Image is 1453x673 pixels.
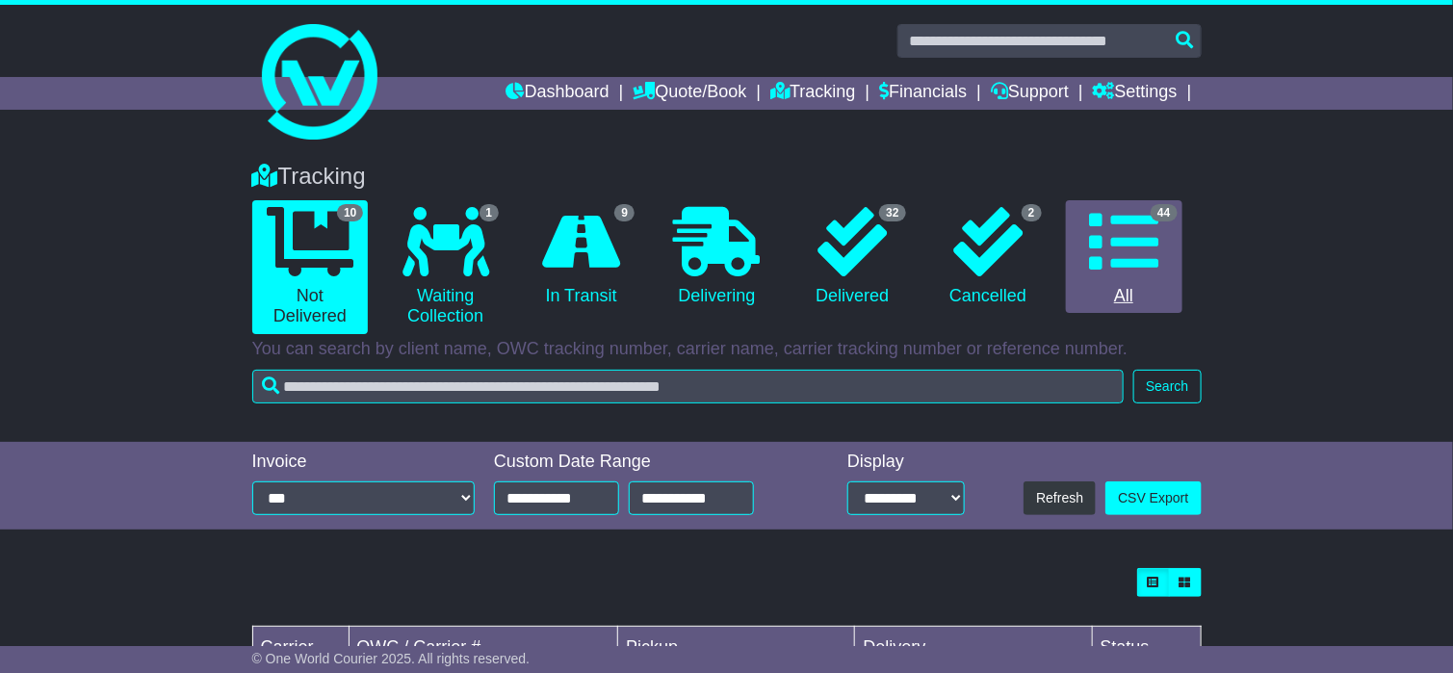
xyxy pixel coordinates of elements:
[480,204,500,221] span: 1
[770,77,855,110] a: Tracking
[879,204,905,221] span: 32
[855,627,1092,669] td: Delivery
[930,200,1047,314] a: 2 Cancelled
[847,452,965,473] div: Display
[614,204,635,221] span: 9
[1151,204,1177,221] span: 44
[794,200,911,314] a: 32 Delivered
[659,200,775,314] a: Delivering
[252,200,369,334] a: 10 Not Delivered
[1133,370,1201,403] button: Search
[494,452,797,473] div: Custom Date Range
[252,452,476,473] div: Invoice
[252,339,1202,360] p: You can search by client name, OWC tracking number, carrier name, carrier tracking number or refe...
[618,627,855,669] td: Pickup
[506,77,610,110] a: Dashboard
[1093,77,1178,110] a: Settings
[349,627,618,669] td: OWC / Carrier #
[1092,627,1201,669] td: Status
[1022,204,1042,221] span: 2
[252,651,531,666] span: © One World Courier 2025. All rights reserved.
[879,77,967,110] a: Financials
[243,163,1211,191] div: Tracking
[252,627,349,669] td: Carrier
[633,77,746,110] a: Quote/Book
[387,200,504,334] a: 1 Waiting Collection
[991,77,1069,110] a: Support
[523,200,639,314] a: 9 In Transit
[1066,200,1182,314] a: 44 All
[1024,481,1096,515] button: Refresh
[337,204,363,221] span: 10
[1105,481,1201,515] a: CSV Export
